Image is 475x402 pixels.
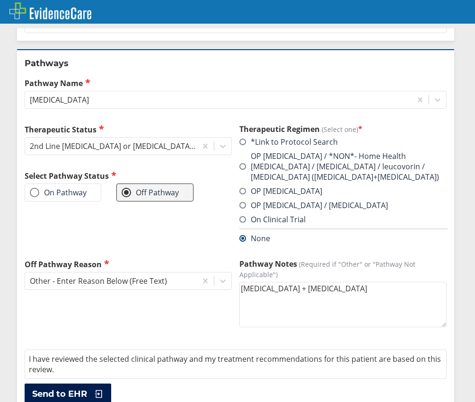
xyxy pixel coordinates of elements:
[239,137,338,147] label: *Link to Protocol Search
[239,214,306,225] label: On Clinical Trial
[239,260,415,279] span: (Required if "Other" or "Pathway Not Applicable")
[322,125,358,134] span: (Select one)
[30,95,89,105] div: [MEDICAL_DATA]
[29,354,441,375] span: I have reviewed the selected clinical pathway and my treatment recommendations for this patient a...
[25,58,447,69] h2: Pathways
[122,188,179,197] label: Off Pathway
[239,282,447,327] textarea: [MEDICAL_DATA] + [MEDICAL_DATA]
[30,276,167,286] div: Other - Enter Reason Below (Free Text)
[239,259,447,280] label: Pathway Notes
[239,200,388,210] label: OP [MEDICAL_DATA] / [MEDICAL_DATA]
[30,188,87,197] label: On Pathway
[25,78,447,88] label: Pathway Name
[30,141,198,151] div: 2nd Line [MEDICAL_DATA] or [MEDICAL_DATA] Resistant
[239,233,270,244] label: None
[9,2,91,19] img: EvidenceCare
[25,259,232,270] label: Off Pathway Reason
[32,388,87,400] span: Send to EHR
[239,186,322,196] label: OP [MEDICAL_DATA]
[25,170,232,181] h2: Select Pathway Status
[25,124,232,135] label: Therapeutic Status
[239,151,447,182] label: OP [MEDICAL_DATA] / *NON*- Home Health [MEDICAL_DATA] / [MEDICAL_DATA] / leucovorin / [MEDICAL_DA...
[239,124,447,134] h3: Therapeutic Regimen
